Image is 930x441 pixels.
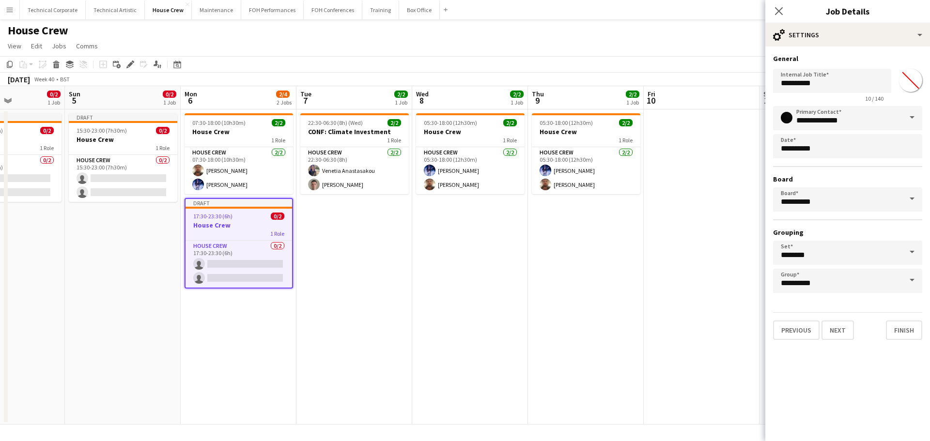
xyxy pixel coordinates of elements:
[387,137,401,144] span: 1 Role
[185,198,293,289] app-job-card: Draft17:30-23:30 (6h)0/2House Crew1 RoleHouse Crew0/217:30-23:30 (6h)
[416,147,525,194] app-card-role: House Crew2/205:30-18:00 (12h30m)[PERSON_NAME][PERSON_NAME]
[387,119,401,126] span: 2/2
[532,147,640,194] app-card-role: House Crew2/205:30-18:00 (12h30m)[PERSON_NAME][PERSON_NAME]
[424,119,477,126] span: 05:30-18:00 (12h30m)
[193,213,232,220] span: 17:30-23:30 (6h)
[503,119,517,126] span: 2/2
[532,127,640,136] h3: House Crew
[163,91,176,98] span: 0/2
[185,147,293,194] app-card-role: House Crew2/207:30-18:00 (10h30m)[PERSON_NAME][PERSON_NAME]
[155,144,170,152] span: 1 Role
[8,75,30,84] div: [DATE]
[241,0,304,19] button: FOH Performances
[183,95,197,106] span: 6
[40,144,54,152] span: 1 Role
[773,228,922,237] h3: Grouping
[399,0,440,19] button: Box Office
[626,99,639,106] div: 1 Job
[762,95,774,106] span: 11
[69,90,80,98] span: Sun
[69,113,177,202] app-job-card: Draft15:30-23:00 (7h30m)0/2House Crew1 RoleHouse Crew0/215:30-23:00 (7h30m)
[300,127,409,136] h3: CONF: Climate Investment
[40,127,54,134] span: 0/2
[69,155,177,202] app-card-role: House Crew0/215:30-23:00 (7h30m)
[415,95,429,106] span: 8
[163,99,176,106] div: 1 Job
[270,230,284,237] span: 1 Role
[886,320,922,340] button: Finish
[47,99,60,106] div: 1 Job
[31,42,42,50] span: Edit
[773,320,820,340] button: Previous
[300,113,409,194] app-job-card: 22:30-06:30 (8h) (Wed)2/2CONF: Climate Investment1 RoleHouse Crew2/222:30-06:30 (8h)Venetia Anast...
[145,0,192,19] button: House Crew
[76,42,98,50] span: Comms
[32,76,56,83] span: Week 40
[271,137,285,144] span: 1 Role
[648,90,655,98] span: Fri
[20,0,86,19] button: Technical Corporate
[271,213,284,220] span: 0/2
[532,90,544,98] span: Thu
[276,91,290,98] span: 2/4
[277,99,292,106] div: 2 Jobs
[48,40,70,52] a: Jobs
[8,23,68,38] h1: House Crew
[186,241,292,288] app-card-role: House Crew0/217:30-23:30 (6h)
[60,76,70,83] div: BST
[857,95,891,102] span: 10 / 140
[619,119,633,126] span: 2/2
[185,127,293,136] h3: House Crew
[510,91,524,98] span: 2/2
[416,113,525,194] app-job-card: 05:30-18:00 (12h30m)2/2House Crew1 RoleHouse Crew2/205:30-18:00 (12h30m)[PERSON_NAME][PERSON_NAME]
[272,119,285,126] span: 2/2
[619,137,633,144] span: 1 Role
[185,90,197,98] span: Mon
[763,90,774,98] span: Sat
[304,0,362,19] button: FOH Conferences
[86,0,145,19] button: Technical Artistic
[626,91,639,98] span: 2/2
[540,119,593,126] span: 05:30-18:00 (12h30m)
[530,95,544,106] span: 9
[8,42,21,50] span: View
[192,119,246,126] span: 07:30-18:00 (10h30m)
[52,42,66,50] span: Jobs
[186,221,292,229] h3: House Crew
[299,95,311,106] span: 7
[77,127,127,134] span: 15:30-23:00 (7h30m)
[156,127,170,134] span: 0/2
[773,54,922,63] h3: General
[186,199,292,207] div: Draft
[362,0,399,19] button: Training
[308,119,363,126] span: 22:30-06:30 (8h) (Wed)
[773,175,922,183] h3: Board
[395,99,407,106] div: 1 Job
[646,95,655,106] span: 10
[300,147,409,194] app-card-role: House Crew2/222:30-06:30 (8h)Venetia Anastasakou[PERSON_NAME]
[765,5,930,17] h3: Job Details
[192,0,241,19] button: Maintenance
[416,90,429,98] span: Wed
[47,91,61,98] span: 0/2
[765,23,930,46] div: Settings
[27,40,46,52] a: Edit
[821,320,854,340] button: Next
[300,90,311,98] span: Tue
[69,135,177,144] h3: House Crew
[72,40,102,52] a: Comms
[532,113,640,194] app-job-card: 05:30-18:00 (12h30m)2/2House Crew1 RoleHouse Crew2/205:30-18:00 (12h30m)[PERSON_NAME][PERSON_NAME]
[511,99,523,106] div: 1 Job
[67,95,80,106] span: 5
[4,40,25,52] a: View
[394,91,408,98] span: 2/2
[69,113,177,121] div: Draft
[185,113,293,194] app-job-card: 07:30-18:00 (10h30m)2/2House Crew1 RoleHouse Crew2/207:30-18:00 (10h30m)[PERSON_NAME][PERSON_NAME]
[416,127,525,136] h3: House Crew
